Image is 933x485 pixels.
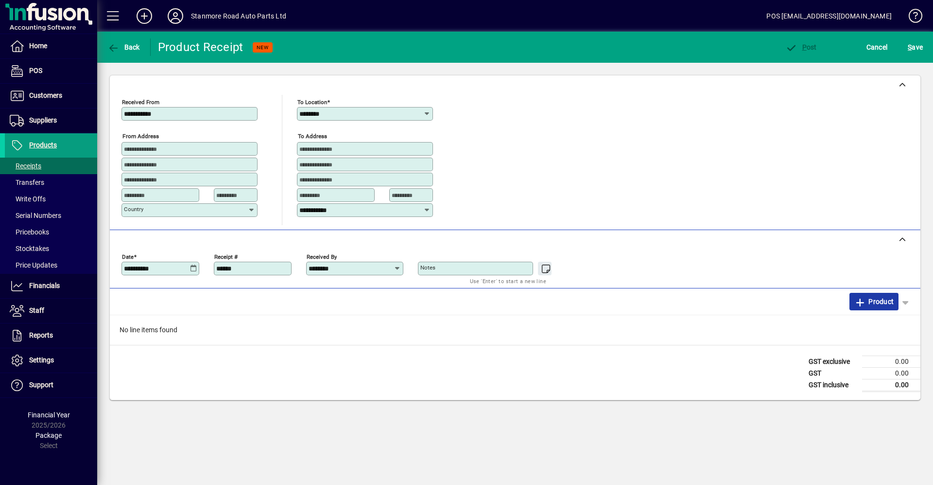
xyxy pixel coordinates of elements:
[5,108,97,133] a: Suppliers
[783,38,819,56] button: Post
[97,38,151,56] app-page-header-button: Back
[862,367,920,379] td: 0.00
[5,348,97,373] a: Settings
[107,43,140,51] span: Back
[866,39,888,55] span: Cancel
[804,379,862,391] td: GST inclusive
[908,43,912,51] span: S
[158,39,243,55] div: Product Receipt
[191,8,286,24] div: Stanmore Road Auto Parts Ltd
[10,195,46,203] span: Write Offs
[5,323,97,348] a: Reports
[766,8,892,24] div: POS [EMAIL_ADDRESS][DOMAIN_NAME]
[5,34,97,58] a: Home
[124,206,143,213] mat-label: Country
[5,373,97,397] a: Support
[470,275,546,287] mat-hint: Use 'Enter' to start a new line
[802,43,807,51] span: P
[29,141,57,149] span: Products
[10,179,44,186] span: Transfers
[5,174,97,191] a: Transfers
[29,67,42,74] span: POS
[307,253,337,260] mat-label: Received by
[901,2,921,34] a: Knowledge Base
[854,294,894,309] span: Product
[5,84,97,108] a: Customers
[5,257,97,273] a: Price Updates
[804,356,862,367] td: GST exclusive
[29,356,54,364] span: Settings
[905,38,925,56] button: Save
[122,99,159,106] mat-label: Received From
[214,253,238,260] mat-label: Receipt #
[5,158,97,174] a: Receipts
[804,367,862,379] td: GST
[29,331,53,339] span: Reports
[5,224,97,240] a: Pricebooks
[10,261,57,269] span: Price Updates
[5,59,97,83] a: POS
[785,43,817,51] span: ost
[10,228,49,236] span: Pricebooks
[29,381,53,389] span: Support
[420,264,435,271] mat-label: Notes
[160,7,191,25] button: Profile
[257,44,269,51] span: NEW
[862,379,920,391] td: 0.00
[5,274,97,298] a: Financials
[29,91,62,99] span: Customers
[297,99,327,106] mat-label: To location
[849,293,898,310] button: Product
[105,38,142,56] button: Back
[5,240,97,257] a: Stocktakes
[35,431,62,439] span: Package
[122,253,134,260] mat-label: Date
[29,306,44,314] span: Staff
[110,315,920,345] div: No line items found
[908,39,923,55] span: ave
[864,38,890,56] button: Cancel
[29,282,60,289] span: Financials
[10,212,61,219] span: Serial Numbers
[28,411,70,419] span: Financial Year
[129,7,160,25] button: Add
[5,191,97,207] a: Write Offs
[10,245,49,252] span: Stocktakes
[862,356,920,367] td: 0.00
[29,116,57,124] span: Suppliers
[10,162,41,170] span: Receipts
[29,42,47,50] span: Home
[5,299,97,323] a: Staff
[5,207,97,224] a: Serial Numbers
